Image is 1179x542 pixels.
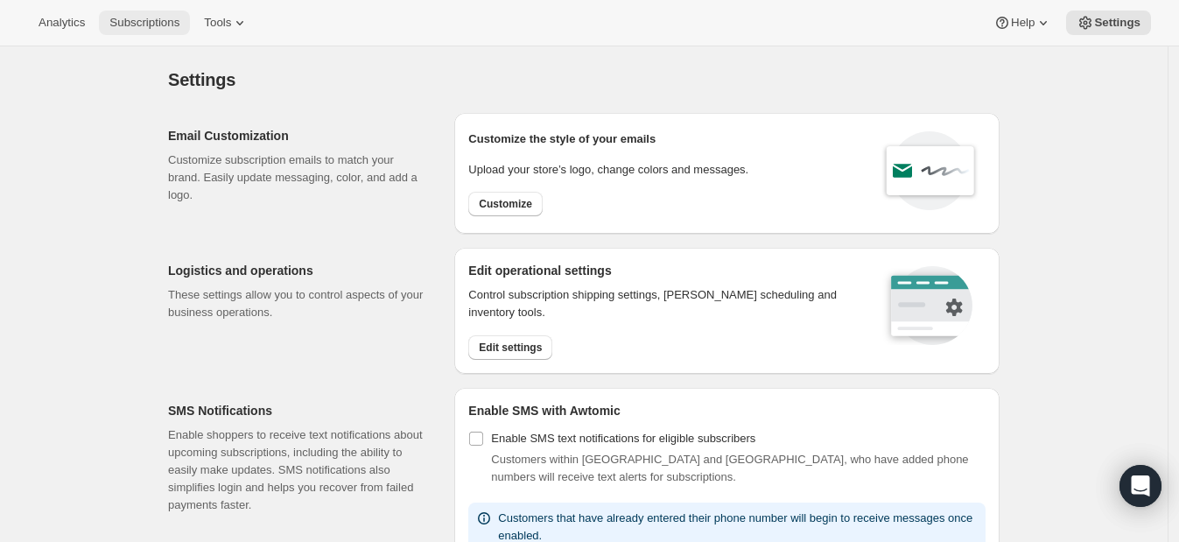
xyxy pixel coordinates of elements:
div: Open Intercom Messenger [1119,465,1161,507]
span: Settings [1094,16,1140,30]
span: Analytics [39,16,85,30]
span: Subscriptions [109,16,179,30]
p: Customize the style of your emails [468,130,656,148]
p: Enable shoppers to receive text notifications about upcoming subscriptions, including the ability... [168,426,426,514]
button: Settings [1066,11,1151,35]
p: These settings allow you to control aspects of your business operations. [168,286,426,321]
h2: Enable SMS with Awtomic [468,402,986,419]
button: Analytics [28,11,95,35]
button: Subscriptions [99,11,190,35]
span: Customers within [GEOGRAPHIC_DATA] and [GEOGRAPHIC_DATA], who have added phone numbers will recei... [491,453,968,483]
p: Customize subscription emails to match your brand. Easily update messaging, color, and add a logo. [168,151,426,204]
span: Help [1011,16,1035,30]
p: Upload your store’s logo, change colors and messages. [468,161,748,179]
button: Edit settings [468,335,552,360]
h2: SMS Notifications [168,402,426,419]
span: Tools [204,16,231,30]
button: Customize [468,192,543,216]
button: Help [983,11,1063,35]
button: Tools [193,11,259,35]
h2: Edit operational settings [468,262,860,279]
span: Enable SMS text notifications for eligible subscribers [491,432,755,445]
span: Settings [168,70,235,89]
span: Edit settings [479,341,542,355]
h2: Logistics and operations [168,262,426,279]
span: Customize [479,197,532,211]
p: Control subscription shipping settings, [PERSON_NAME] scheduling and inventory tools. [468,286,860,321]
h2: Email Customization [168,127,426,144]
